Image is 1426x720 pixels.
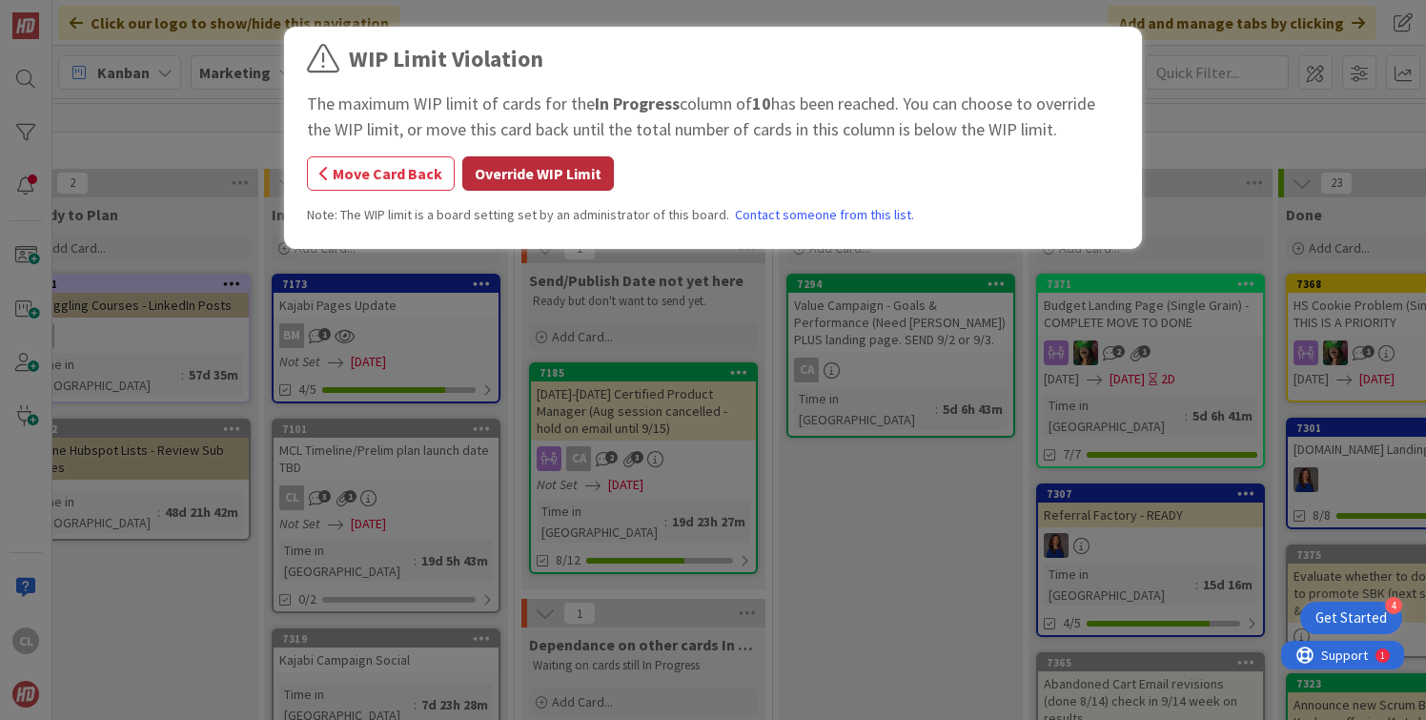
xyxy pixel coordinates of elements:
div: WIP Limit Violation [349,42,543,76]
button: Move Card Back [307,156,455,191]
div: Get Started [1315,608,1387,627]
div: 1 [99,8,104,23]
b: 10 [752,93,771,114]
div: Open Get Started checklist, remaining modules: 4 [1300,602,1402,634]
div: Note: The WIP limit is a board setting set by an administrator of this board. [307,205,1119,225]
button: Override WIP Limit [462,156,614,191]
b: In Progress [595,93,680,114]
div: 4 [1385,597,1402,614]
a: Contact someone from this list. [735,205,914,225]
span: Support [40,3,87,26]
div: The maximum WIP limit of cards for the column of has been reached. You can choose to override the... [307,91,1119,142]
